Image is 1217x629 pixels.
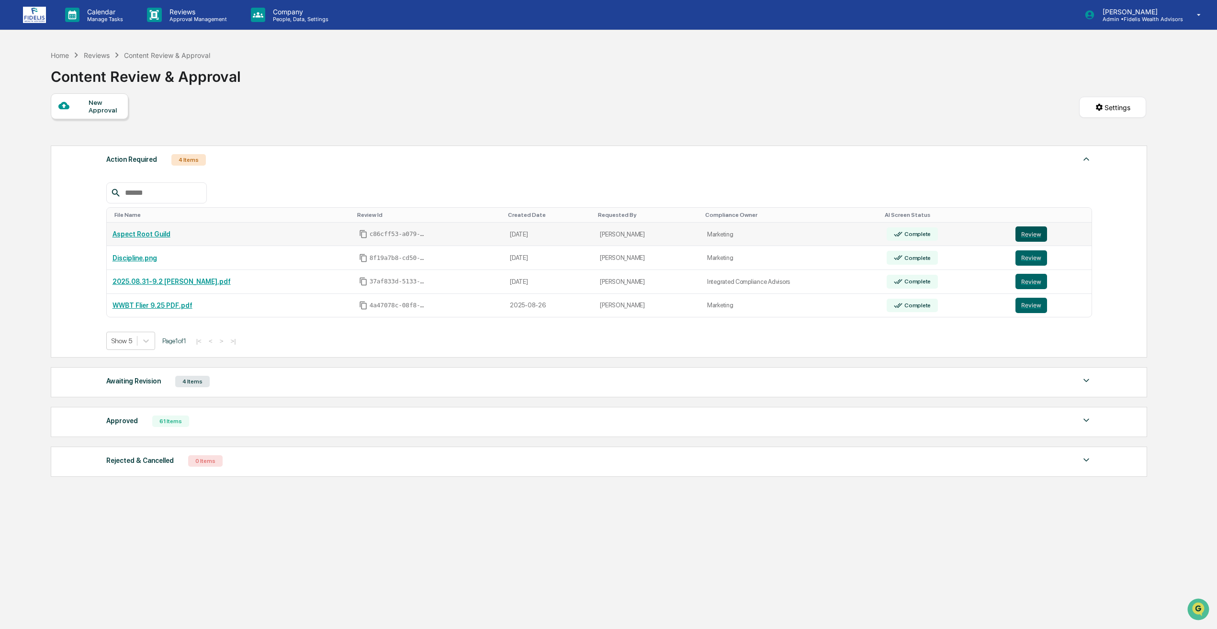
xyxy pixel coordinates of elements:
a: 🖐️Preclearance [6,117,66,134]
div: Complete [902,255,931,261]
button: Start new chat [163,76,174,88]
span: 4a47078c-08f8-43c4-bb8c-4df8c05534db [370,302,427,309]
td: [PERSON_NAME] [594,270,701,294]
button: Review [1015,274,1047,289]
button: |< [193,337,204,345]
span: Copy Id [359,301,368,310]
div: Content Review & Approval [51,60,241,85]
div: Toggle SortBy [885,212,1006,218]
td: [PERSON_NAME] [594,294,701,317]
span: Copy Id [359,230,368,238]
a: Review [1015,250,1086,266]
button: Review [1015,298,1047,313]
button: < [206,337,215,345]
td: [DATE] [504,223,594,247]
a: 🗄️Attestations [66,117,123,134]
td: [DATE] [504,270,594,294]
span: Attestations [79,121,119,130]
button: Settings [1079,97,1146,118]
a: Discipline.png [113,254,157,262]
img: logo [23,7,46,23]
td: [PERSON_NAME] [594,246,701,270]
div: Toggle SortBy [598,212,698,218]
p: Approval Management [162,16,232,22]
div: Toggle SortBy [1017,212,1088,218]
p: How can we help? [10,20,174,35]
p: Manage Tasks [79,16,128,22]
td: [DATE] [504,246,594,270]
button: > [217,337,226,345]
a: Powered byPylon [68,162,116,169]
div: Toggle SortBy [705,212,877,218]
div: Awaiting Revision [106,375,161,387]
p: Company [265,8,333,16]
div: Action Required [106,153,157,166]
span: Data Lookup [19,139,60,148]
p: Reviews [162,8,232,16]
div: Reviews [84,51,110,59]
p: People, Data, Settings [265,16,333,22]
a: WWBT Flier 9.25 PDF.pdf [113,302,192,309]
img: caret [1081,153,1092,165]
button: >| [227,337,238,345]
div: 4 Items [171,154,206,166]
td: Marketing [701,294,881,317]
div: Start new chat [33,73,157,83]
div: Content Review & Approval [124,51,210,59]
div: Rejected & Cancelled [106,454,174,467]
span: 8f19a7b8-cd50-4e69-8430-d55cd8dd963e [370,254,427,262]
p: [PERSON_NAME] [1095,8,1183,16]
td: 2025-08-26 [504,294,594,317]
div: We're available if you need us! [33,83,121,90]
a: 🔎Data Lookup [6,135,64,152]
button: Review [1015,250,1047,266]
div: 0 Items [188,455,223,467]
span: Preclearance [19,121,62,130]
a: Aspect Root Guild [113,230,170,238]
a: Review [1015,226,1086,242]
span: Copy Id [359,277,368,286]
div: 🔎 [10,140,17,147]
div: Complete [902,302,931,309]
iframe: Open customer support [1186,597,1212,623]
img: caret [1081,454,1092,466]
div: 🗄️ [69,122,77,129]
span: c86cff53-a079-45d4-bf24-646c5a79009e [370,230,427,238]
a: Review [1015,274,1086,289]
span: Pylon [95,162,116,169]
a: Review [1015,298,1086,313]
a: 2025.08.31-9.2 [PERSON_NAME].pdf [113,278,231,285]
span: Copy Id [359,254,368,262]
span: 37af833d-5133-402b-b8d9-80d30d1e4d1c [370,278,427,285]
div: Approved [106,415,138,427]
td: Integrated Compliance Advisors [701,270,881,294]
div: Complete [902,278,931,285]
img: 1746055101610-c473b297-6a78-478c-a979-82029cc54cd1 [10,73,27,90]
div: Toggle SortBy [508,212,590,218]
button: Review [1015,226,1047,242]
div: Toggle SortBy [357,212,500,218]
div: New Approval [89,99,121,114]
td: [PERSON_NAME] [594,223,701,247]
p: Admin • Fidelis Wealth Advisors [1095,16,1183,22]
img: caret [1081,415,1092,426]
div: Toggle SortBy [114,212,349,218]
div: Complete [902,231,931,237]
td: Marketing [701,223,881,247]
div: 61 Items [152,416,189,427]
div: Home [51,51,69,59]
div: 🖐️ [10,122,17,129]
td: Marketing [701,246,881,270]
div: 4 Items [175,376,210,387]
span: Page 1 of 1 [162,337,186,345]
img: caret [1081,375,1092,386]
p: Calendar [79,8,128,16]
